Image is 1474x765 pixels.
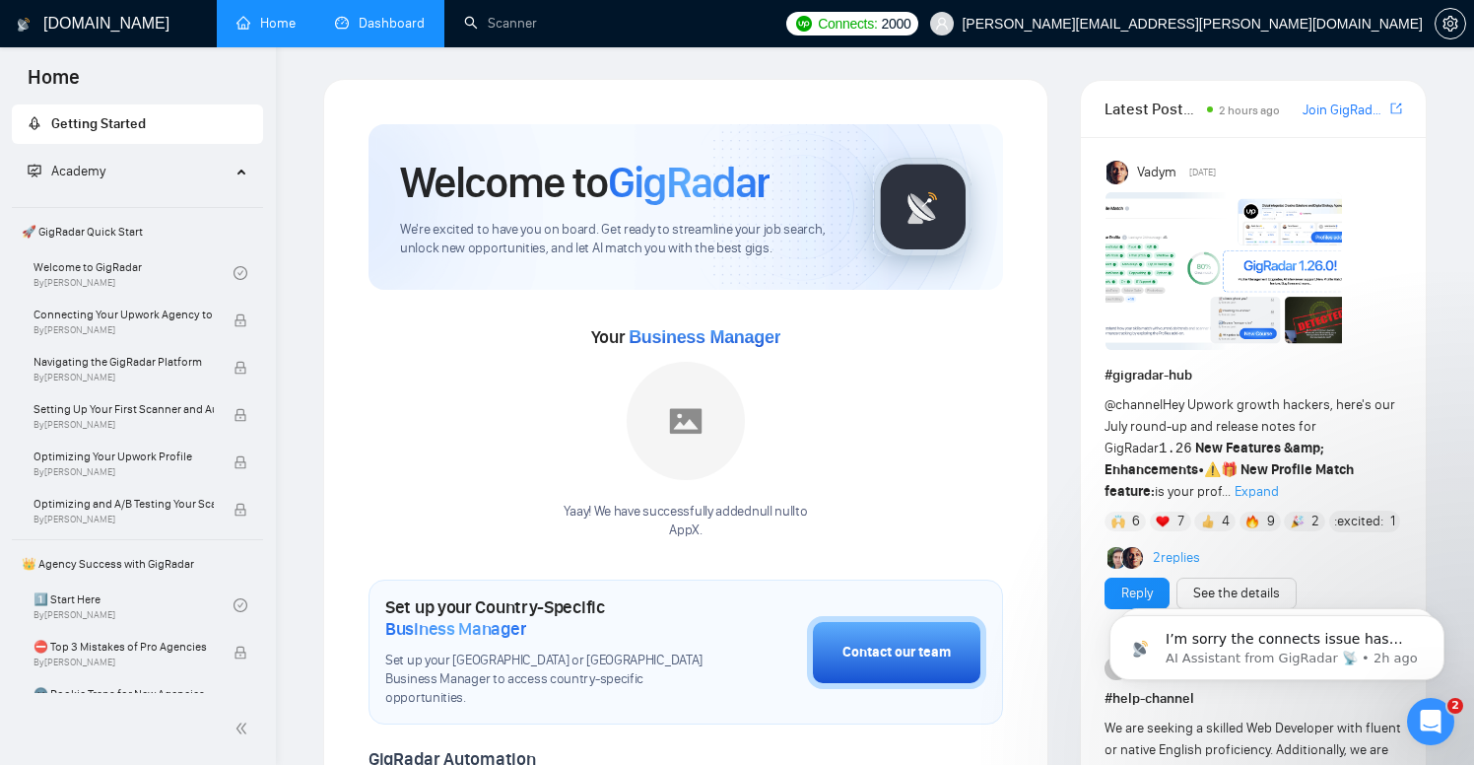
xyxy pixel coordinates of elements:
[33,305,214,324] span: Connecting Your Upwork Agency to GigRadar
[807,616,986,689] button: Contact our team
[17,9,31,40] img: logo
[234,408,247,422] span: lock
[234,719,254,738] span: double-left
[1105,396,1395,500] span: Hey Upwork growth hackers, here's our July round-up and release notes for GigRadar • is your prof...
[28,164,41,177] span: fund-projection-screen
[1219,104,1280,117] span: 2 hours ago
[1435,16,1466,32] a: setting
[629,327,780,347] span: Business Manager
[234,646,247,660] span: lock
[33,494,214,514] span: Optimizing and A/B Testing Your Scanner for Better Results
[1105,365,1402,386] h1: # gigradar-hub
[1311,512,1319,531] span: 2
[33,466,214,478] span: By [PERSON_NAME]
[385,618,526,640] span: Business Manager
[1132,512,1140,531] span: 6
[1435,8,1466,39] button: setting
[234,598,247,612] span: check-circle
[1107,547,1129,569] img: Alex B
[842,642,951,663] div: Contact our team
[591,326,781,348] span: Your
[385,652,708,708] span: Set up your [GEOGRAPHIC_DATA] or [GEOGRAPHIC_DATA] Business Manager to access country-specific op...
[1390,100,1402,118] a: export
[874,158,972,256] img: gigradar-logo.png
[1105,97,1201,121] span: Latest Posts from the GigRadar Community
[28,116,41,130] span: rocket
[12,104,263,144] li: Getting Started
[12,63,96,104] span: Home
[234,361,247,375] span: lock
[796,16,812,32] img: upwork-logo.png
[33,251,234,295] a: Welcome to GigRadarBy[PERSON_NAME]
[385,596,708,640] h1: Set up your Country-Specific
[564,522,807,540] p: AppX .
[234,455,247,469] span: lock
[1177,512,1184,531] span: 7
[1303,100,1386,121] a: Join GigRadar Slack Community
[818,13,877,35] span: Connects:
[1201,515,1215,528] img: 👍
[33,657,214,668] span: By [PERSON_NAME]
[1291,515,1305,528] img: 🎉
[33,324,214,336] span: By [PERSON_NAME]
[234,313,247,327] span: lock
[51,163,105,179] span: Academy
[1156,515,1170,528] img: ❤️
[234,266,247,280] span: check-circle
[1204,461,1221,478] span: ⚠️
[1137,162,1176,183] span: Vadym
[881,13,910,35] span: 2000
[28,163,105,179] span: Academy
[1436,16,1465,32] span: setting
[33,514,214,525] span: By [PERSON_NAME]
[1159,441,1192,456] code: 1.26
[1245,515,1259,528] img: 🔥
[608,156,770,209] span: GigRadar
[33,584,234,627] a: 1️⃣ Start HereBy[PERSON_NAME]
[1390,101,1402,116] span: export
[1267,512,1275,531] span: 9
[1111,515,1125,528] img: 🙌
[464,15,537,32] a: searchScanner
[33,684,214,704] span: 🌚 Rookie Traps for New Agencies
[33,447,214,466] span: Optimizing Your Upwork Profile
[935,17,949,31] span: user
[1235,483,1279,500] span: Expand
[33,637,214,657] span: ⛔ Top 3 Mistakes of Pro Agencies
[33,372,214,383] span: By [PERSON_NAME]
[400,221,841,258] span: We're excited to have you on board. Get ready to streamline your job search, unlock new opportuni...
[1106,161,1130,184] img: Vadym
[51,115,146,132] span: Getting Started
[1334,511,1383,532] span: :excited:
[33,419,214,431] span: By [PERSON_NAME]
[1390,512,1395,531] span: 1
[1221,461,1238,478] span: 🎁
[33,352,214,372] span: Navigating the GigRadar Platform
[1189,164,1216,181] span: [DATE]
[1407,698,1454,745] iframe: Intercom live chat
[1105,396,1163,413] span: @channel
[14,544,261,584] span: 👑 Agency Success with GigRadar
[335,15,425,32] a: dashboardDashboard
[236,15,296,32] a: homeHome
[1080,574,1474,712] iframe: Intercom notifications message
[234,503,247,517] span: lock
[1153,548,1200,568] a: 2replies
[1105,192,1342,350] img: F09AC4U7ATU-image.png
[33,399,214,419] span: Setting Up Your First Scanner and Auto-Bidder
[627,362,745,480] img: placeholder.png
[564,503,807,540] div: Yaay! We have successfully added null null to
[1222,512,1230,531] span: 4
[1447,698,1463,714] span: 2
[400,156,770,209] h1: Welcome to
[14,212,261,251] span: 🚀 GigRadar Quick Start
[1105,440,1324,478] strong: New Features &amp; Enhancements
